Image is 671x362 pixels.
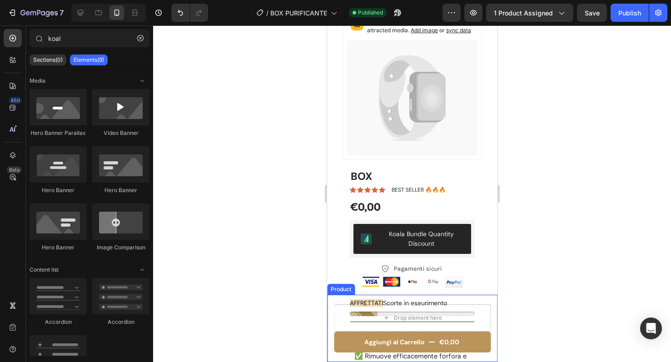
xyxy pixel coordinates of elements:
span: Add image [84,1,111,8]
button: 7 [4,4,68,22]
div: Hero Banner [30,186,87,194]
img: gempages_571490223511307416-06a3ba0a-10e7-405d-b26b-3e8f29740356.png [35,251,53,261]
div: Hero Banner [92,186,149,194]
img: gempages_571490223511307416-b158df9e-e4b8-4f4c-b0a1-2ef88ab0f279.png [77,251,94,261]
div: Undo/Redo [171,4,208,22]
p: BEST SELLER 🔥🔥🔥 [65,161,119,169]
div: Video Banner [92,129,149,137]
p: Elements(9) [74,56,104,64]
span: Content list [30,266,59,274]
span: Save [585,9,600,17]
span: / [266,8,268,18]
span: sync data [119,1,144,8]
div: Koala Bundle Quantity Discount [52,204,137,223]
div: Image Comparison [92,243,149,252]
button: Publish [611,4,649,22]
h1: BOX [23,144,148,159]
img: gempages_571490223511307416-f5cae1aa-4cc5-4103-a6a9-37a86a536f77.png [97,251,114,261]
div: Publish [618,8,641,18]
p: Sections(0) [33,56,63,64]
div: Hero Banner Parallax [30,129,87,137]
div: €0,00 [23,174,148,189]
span: Media [30,77,45,85]
img: Screenshot_2025-06-19_at_12.55.47.png [118,251,135,263]
iframe: Design area [327,25,497,362]
div: Hero Banner [30,243,87,252]
span: Toggle open [135,263,149,277]
div: Accordion [92,318,149,326]
p: 7 [60,7,64,18]
div: 450 [9,97,22,104]
img: gempages_571490223511307416-8372f3e9-a58d-4d1c-a770-4a2d3990d319.png [56,251,73,261]
span: Published [358,9,383,17]
span: BOX PURIFICANTE [270,8,327,18]
button: 1 product assigned [486,4,573,22]
p: Pagamenti sicuri [67,239,115,248]
img: COGWoM-s-4MDEAE=.png [34,208,45,219]
div: Open Intercom Messenger [640,317,662,339]
span: 1 product assigned [494,8,553,18]
button: Koala Bundle Quantity Discount [26,198,144,228]
div: Beta [7,166,22,174]
input: Search Sections & Elements [30,29,149,47]
div: Accordion [30,318,87,326]
button: Save [577,4,607,22]
span: Toggle open [135,74,149,88]
span: or [111,1,144,8]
